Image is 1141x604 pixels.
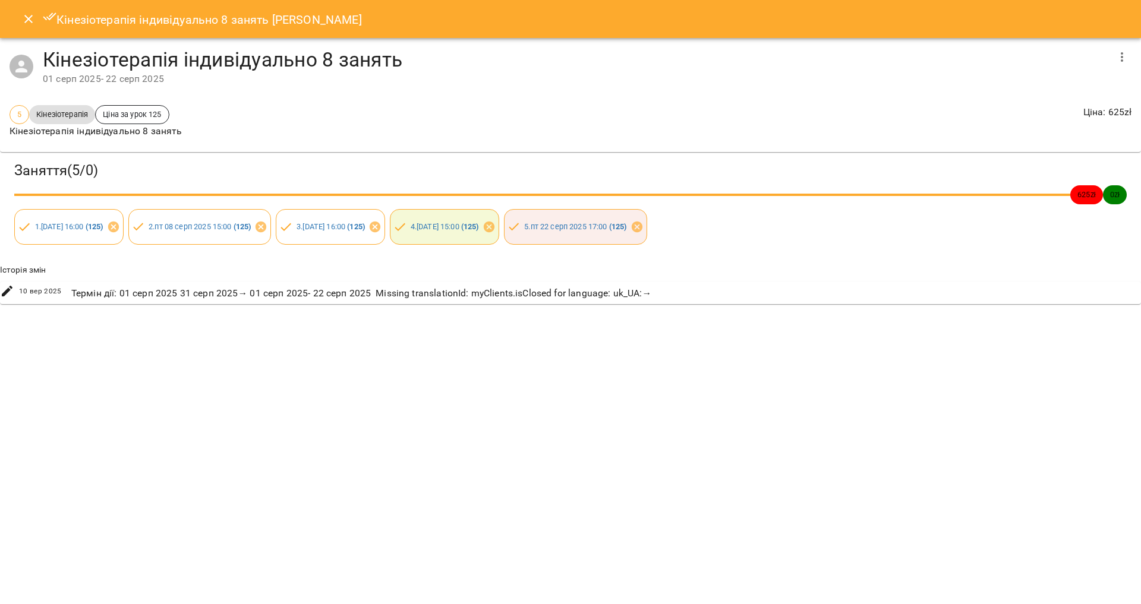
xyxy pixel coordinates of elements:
[29,109,95,120] span: Кінезіотерапія
[43,10,362,29] h6: Кінезіотерапія індивідуально 8 занять [PERSON_NAME]
[373,284,654,303] div: Missing translationId: myClients.isClosed for language: uk_UA : →
[128,209,272,245] div: 2.пт 08 серп 2025 15:00 (125)
[234,222,251,231] b: ( 125 )
[14,162,1127,180] h3: Заняття ( 5 / 0 )
[86,222,103,231] b: ( 125 )
[35,222,103,231] a: 1.[DATE] 16:00 (125)
[10,109,29,120] span: 5
[1070,189,1103,200] span: 625 zł
[14,209,124,245] div: 1.[DATE] 16:00 (125)
[69,284,373,303] div: Термін дії : 01 серп 2025 31 серп 2025 → 01 серп 2025 - 22 серп 2025
[504,209,647,245] div: 5.пт 22 серп 2025 17:00 (125)
[19,286,62,298] span: 10 вер 2025
[1103,189,1127,200] span: 0 zł
[96,109,168,120] span: Ціна за урок 125
[411,222,479,231] a: 4.[DATE] 15:00 (125)
[10,124,182,138] p: Кінезіотерапія індивідуально 8 занять
[609,222,627,231] b: ( 125 )
[14,5,43,33] button: Close
[524,222,626,231] a: 5.пт 22 серп 2025 17:00 (125)
[149,222,251,231] a: 2.пт 08 серп 2025 15:00 (125)
[461,222,479,231] b: ( 125 )
[297,222,365,231] a: 3.[DATE] 16:00 (125)
[43,72,1108,86] div: 01 серп 2025 - 22 серп 2025
[347,222,365,231] b: ( 125 )
[390,209,499,245] div: 4.[DATE] 15:00 (125)
[43,48,1108,72] h4: Кінезіотерапія індивідуально 8 занять
[1083,105,1131,119] p: Ціна : 625 zł
[276,209,385,245] div: 3.[DATE] 16:00 (125)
